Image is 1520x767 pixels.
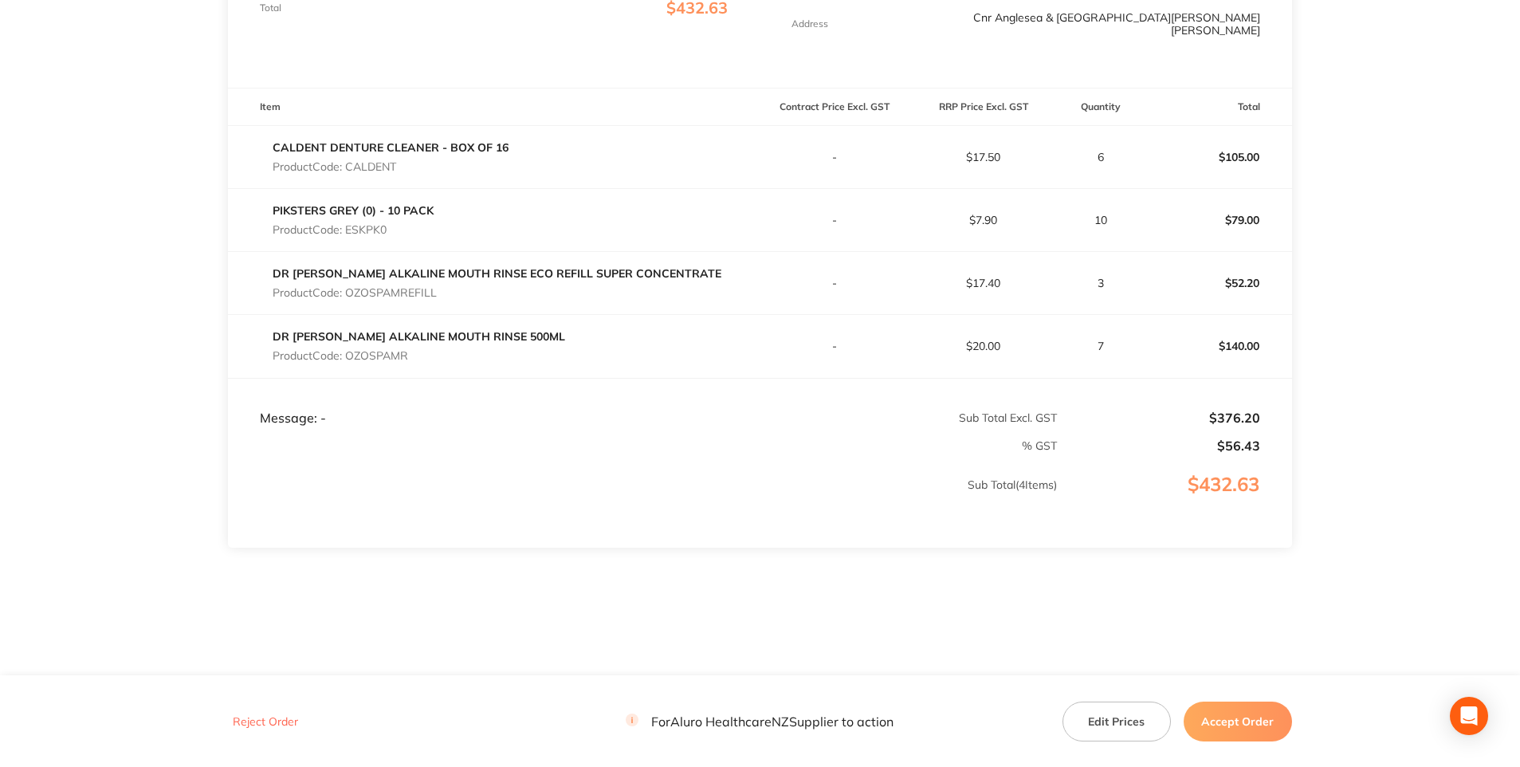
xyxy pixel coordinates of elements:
[1059,474,1291,528] p: $432.63
[1059,151,1142,163] p: 6
[909,340,1057,352] p: $20.00
[1059,214,1142,226] p: 10
[1058,88,1143,126] th: Quantity
[791,18,828,29] p: Address
[760,340,908,352] p: -
[273,266,721,281] a: DR [PERSON_NAME] ALKALINE MOUTH RINSE ECO REFILL SUPER CONCENTRATE
[760,214,908,226] p: -
[1143,88,1292,126] th: Total
[948,11,1260,37] p: Cnr Anglesea & [GEOGRAPHIC_DATA][PERSON_NAME][PERSON_NAME]
[273,203,434,218] a: PIKSTERS GREY (0) - 10 PACK
[1059,411,1260,425] p: $376.20
[760,88,909,126] th: Contract Price Excl. GST
[229,439,1057,452] p: % GST
[1144,138,1291,176] p: $105.00
[273,329,565,344] a: DR [PERSON_NAME] ALKALINE MOUTH RINSE 500ML
[1144,201,1291,239] p: $79.00
[273,286,721,299] p: Product Code: OZOSPAMREFILL
[273,140,509,155] a: CALDENT DENTURE CLEANER - BOX OF 16
[1450,697,1488,735] div: Open Intercom Messenger
[1144,327,1291,365] p: $140.00
[760,411,1057,424] p: Sub Total Excl. GST
[1059,340,1142,352] p: 7
[273,223,434,236] p: Product Code: ESKPK0
[909,151,1057,163] p: $17.50
[273,160,509,173] p: Product Code: CALDENT
[1062,701,1171,741] button: Edit Prices
[909,277,1057,289] p: $17.40
[1059,277,1142,289] p: 3
[1059,439,1260,453] p: $56.43
[228,378,760,426] td: Message: -
[228,88,760,126] th: Item
[229,478,1057,523] p: Sub Total ( 4 Items)
[909,88,1058,126] th: RRP Price Excl. GST
[1184,701,1292,741] button: Accept Order
[626,714,894,729] p: For Aluro HealthcareNZ Supplier to action
[273,349,565,362] p: Product Code: OZOSPAMR
[260,2,281,14] p: Total
[1144,264,1291,302] p: $52.20
[760,277,908,289] p: -
[909,214,1057,226] p: $7.90
[228,714,303,729] button: Reject Order
[760,151,908,163] p: -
